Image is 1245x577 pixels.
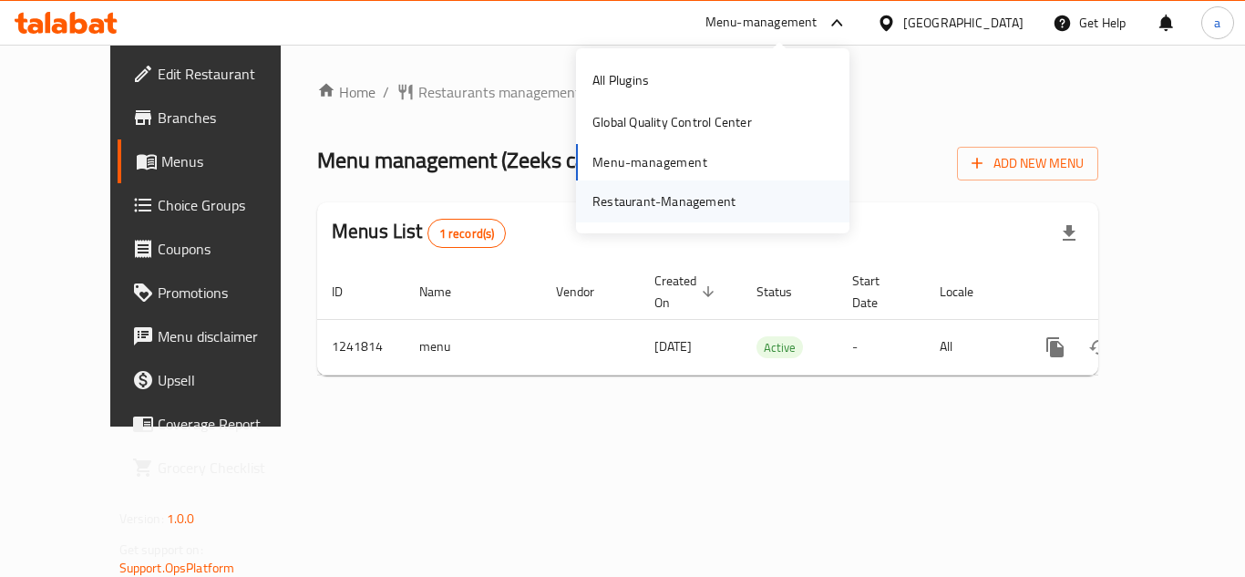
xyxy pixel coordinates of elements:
[332,281,366,303] span: ID
[705,12,818,34] div: Menu-management
[118,358,318,402] a: Upsell
[418,81,581,103] span: Restaurants management
[925,319,1019,375] td: All
[852,270,903,314] span: Start Date
[118,446,318,489] a: Grocery Checklist
[332,218,506,248] h2: Menus List
[940,281,997,303] span: Locale
[592,70,649,90] div: All Plugins
[903,13,1024,33] div: [GEOGRAPHIC_DATA]
[158,63,304,85] span: Edit Restaurant
[592,112,752,132] div: Global Quality Control Center
[118,183,318,227] a: Choice Groups
[158,282,304,304] span: Promotions
[1019,264,1223,320] th: Actions
[654,270,720,314] span: Created On
[405,319,541,375] td: menu
[119,507,164,531] span: Version:
[158,457,304,479] span: Grocery Checklist
[1034,325,1077,369] button: more
[118,139,318,183] a: Menus
[654,335,692,358] span: [DATE]
[419,281,475,303] span: Name
[118,314,318,358] a: Menu disclaimer
[383,81,389,103] li: /
[756,337,803,358] span: Active
[556,281,618,303] span: Vendor
[119,538,203,562] span: Get support on:
[1047,211,1091,255] div: Export file
[592,191,736,211] div: Restaurant-Management
[118,52,318,96] a: Edit Restaurant
[317,264,1223,376] table: enhanced table
[396,81,581,103] a: Restaurants management
[158,325,304,347] span: Menu disclaimer
[167,507,195,531] span: 1.0.0
[158,107,304,129] span: Branches
[158,238,304,260] span: Coupons
[428,225,506,242] span: 1 record(s)
[1077,325,1121,369] button: Change Status
[118,402,318,446] a: Coverage Report
[972,152,1084,175] span: Add New Menu
[317,139,610,180] span: Menu management ( Zeeks cafe )
[317,81,376,103] a: Home
[118,271,318,314] a: Promotions
[118,227,318,271] a: Coupons
[756,281,816,303] span: Status
[158,194,304,216] span: Choice Groups
[158,413,304,435] span: Coverage Report
[118,96,318,139] a: Branches
[1214,13,1220,33] span: a
[838,319,925,375] td: -
[756,336,803,358] div: Active
[161,150,304,172] span: Menus
[317,319,405,375] td: 1241814
[957,147,1098,180] button: Add New Menu
[158,369,304,391] span: Upsell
